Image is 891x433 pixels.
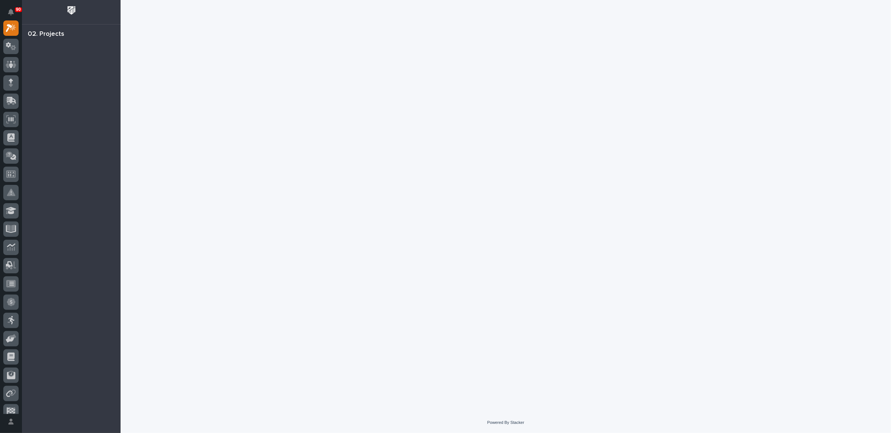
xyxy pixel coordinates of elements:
button: Notifications [3,4,19,20]
p: 90 [16,7,21,12]
a: Powered By Stacker [487,420,524,425]
div: Notifications90 [9,9,19,20]
div: 02. Projects [28,30,64,38]
img: Workspace Logo [65,4,78,17]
